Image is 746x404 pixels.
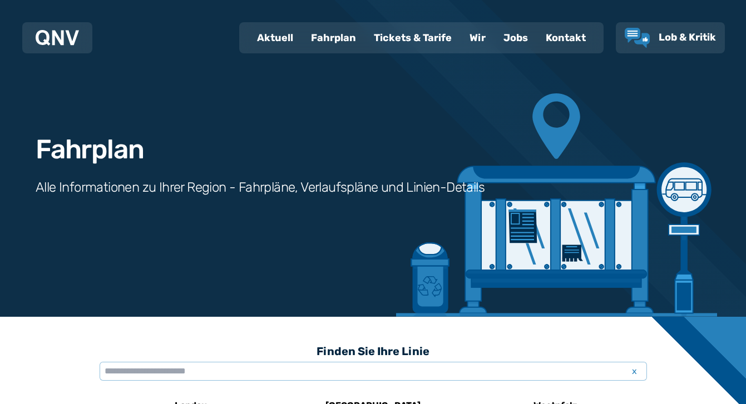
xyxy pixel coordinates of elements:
span: Lob & Kritik [659,31,716,43]
a: Wir [461,23,495,52]
h3: Alle Informationen zu Ihrer Region - Fahrpläne, Verlaufspläne und Linien-Details [36,178,485,196]
h3: Finden Sie Ihre Linie [100,339,647,363]
span: x [627,365,643,378]
a: Lob & Kritik [625,28,716,48]
a: Jobs [495,23,537,52]
img: QNV Logo [36,30,79,46]
a: Aktuell [248,23,302,52]
a: QNV Logo [36,27,79,49]
a: Tickets & Tarife [365,23,461,52]
h1: Fahrplan [36,136,144,163]
a: Kontakt [537,23,595,52]
a: Fahrplan [302,23,365,52]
